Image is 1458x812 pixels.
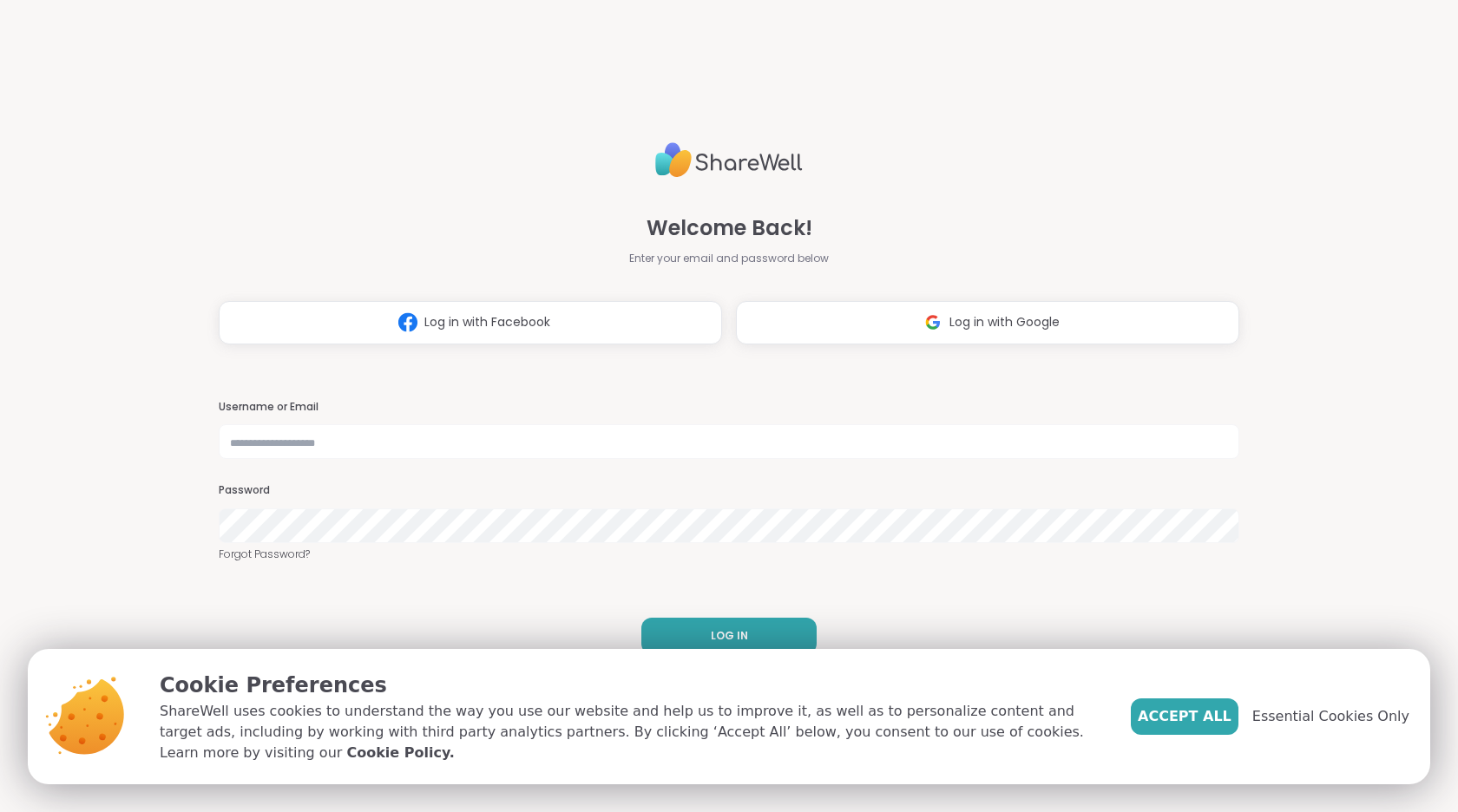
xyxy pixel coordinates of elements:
h3: Username or Email [219,400,1239,415]
img: ShareWell Logomark [916,306,949,338]
p: ShareWell uses cookies to understand the way you use our website and help us to improve it, as we... [160,701,1103,763]
span: Log in with Facebook [424,313,550,331]
span: Accept All [1138,706,1231,727]
p: Cookie Preferences [160,670,1103,701]
span: LOG IN [711,628,748,644]
img: ShareWell Logo [655,135,803,185]
h3: Password [219,483,1239,498]
img: ShareWell Logomark [391,306,424,338]
span: Enter your email and password below [629,251,829,266]
a: Cookie Policy. [346,743,454,763]
span: Essential Cookies Only [1252,706,1409,727]
button: LOG IN [641,618,817,654]
button: Log in with Facebook [219,301,722,344]
button: Log in with Google [736,301,1239,344]
button: Accept All [1131,698,1238,735]
span: Log in with Google [949,313,1060,331]
a: Forgot Password? [219,547,1239,562]
span: Welcome Back! [647,213,812,244]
